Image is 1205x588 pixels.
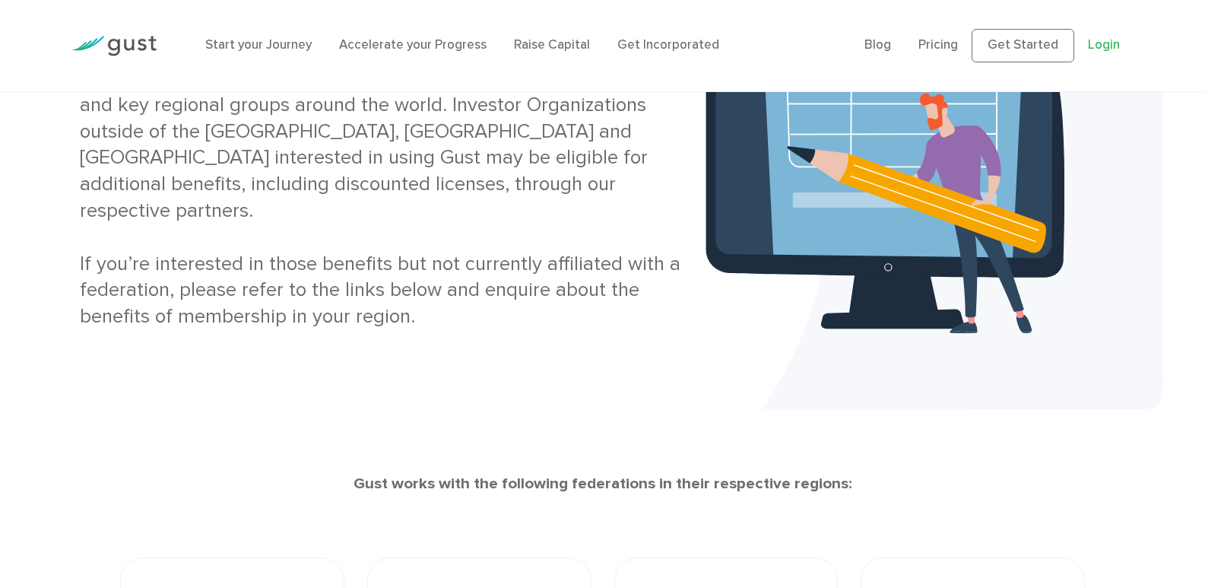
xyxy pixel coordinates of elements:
[617,37,719,52] a: Get Incorporated
[80,65,680,330] div: Gust maintains close relationships with angel investor federations and key regional groups around...
[514,37,590,52] a: Raise Capital
[864,37,891,52] a: Blog
[918,37,958,52] a: Pricing
[1088,37,1120,52] a: Login
[972,29,1074,62] a: Get Started
[205,37,312,52] a: Start your Journey
[339,37,487,52] a: Accelerate your Progress
[354,474,852,493] strong: Gust works with the following federations in their respective regions:
[71,36,157,56] img: Gust Logo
